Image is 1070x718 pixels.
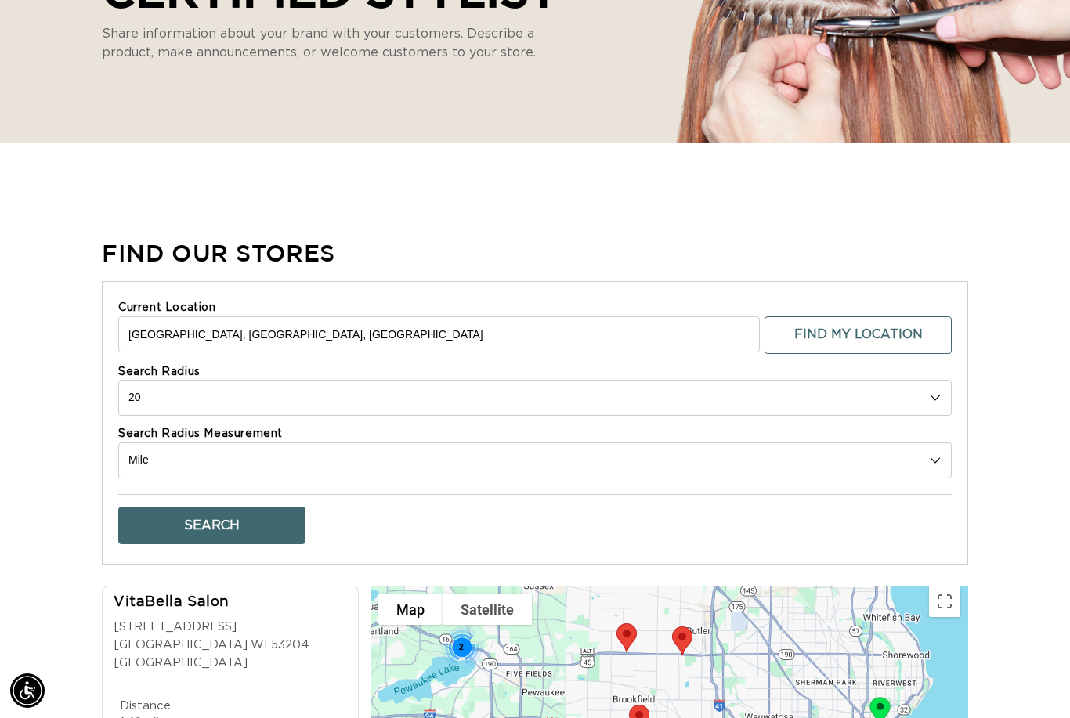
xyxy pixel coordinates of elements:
[114,621,237,633] span: [STREET_ADDRESS]
[118,427,952,442] label: Search Radius Measurement
[114,593,356,614] div: VitaBella Salon
[10,673,45,708] div: Accessibility Menu
[929,586,960,617] button: Toggle fullscreen view
[118,316,760,352] input: Enter a location
[102,236,335,269] div: Find Our Stores
[765,316,952,354] button: Find My Location
[118,507,305,544] button: Search
[102,24,556,62] p: Share information about your brand with your customers. Describe a product, make announcements, o...
[271,637,309,655] span: 53204
[120,700,171,712] span: Distance
[118,301,952,316] label: Current Location
[441,627,483,669] div: 2
[114,637,248,655] span: [GEOGRAPHIC_DATA]
[114,655,248,673] span: [GEOGRAPHIC_DATA]
[251,637,268,655] span: WI
[443,594,532,625] button: Show satellite imagery
[992,643,1070,718] iframe: Chat Widget
[378,594,443,625] button: Show street map
[118,365,952,381] label: Search Radius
